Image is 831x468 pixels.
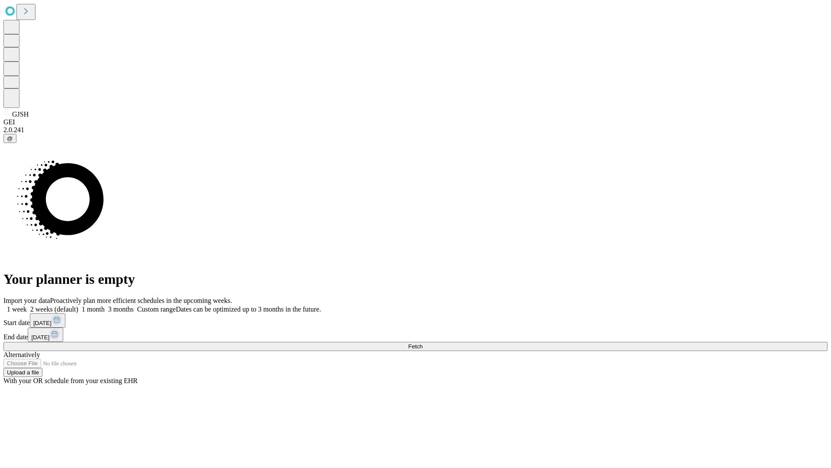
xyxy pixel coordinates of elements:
span: 3 months [108,305,134,313]
span: 1 week [7,305,27,313]
span: Dates can be optimized up to 3 months in the future. [176,305,321,313]
span: [DATE] [31,334,49,341]
span: With your OR schedule from your existing EHR [3,377,138,384]
div: End date [3,328,828,342]
h1: Your planner is empty [3,271,828,287]
span: Proactively plan more efficient schedules in the upcoming weeks. [50,297,232,304]
button: Fetch [3,342,828,351]
button: [DATE] [28,328,63,342]
span: @ [7,135,13,142]
span: 1 month [82,305,105,313]
button: @ [3,134,16,143]
span: Import your data [3,297,50,304]
span: 2 weeks (default) [30,305,78,313]
span: GJSH [12,110,29,118]
span: Fetch [408,343,422,350]
span: Alternatively [3,351,40,358]
span: Custom range [137,305,176,313]
div: Start date [3,313,828,328]
div: 2.0.241 [3,126,828,134]
span: [DATE] [33,320,52,326]
div: GEI [3,118,828,126]
button: [DATE] [30,313,65,328]
button: Upload a file [3,368,42,377]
